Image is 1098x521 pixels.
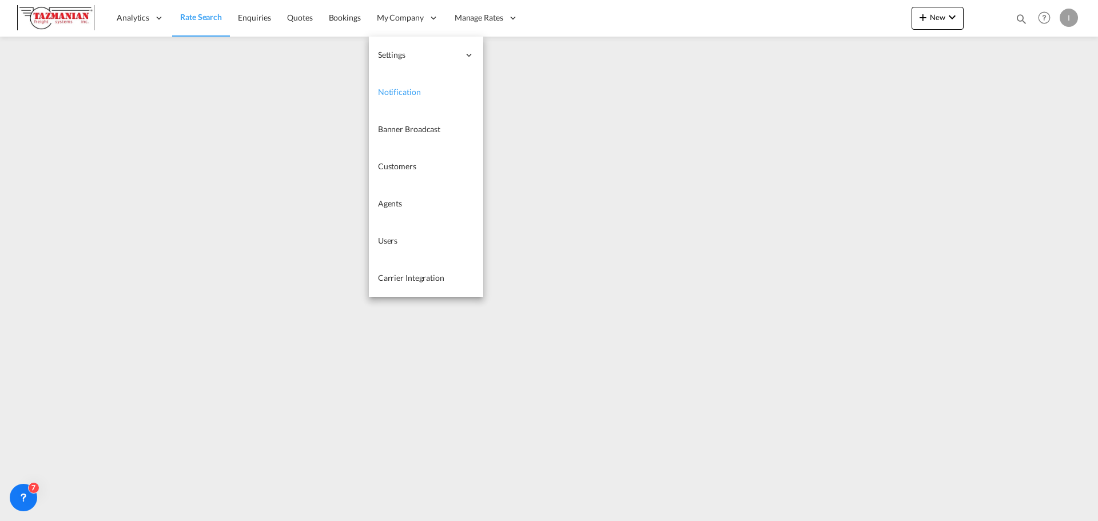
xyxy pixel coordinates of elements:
span: Agents [378,198,402,208]
a: Banner Broadcast [369,111,483,148]
span: Notification [378,87,421,97]
div: I [1060,9,1078,27]
span: New [916,13,959,22]
span: Enquiries [238,13,271,22]
span: Manage Rates [455,12,503,23]
a: Carrier Integration [369,260,483,297]
span: Customers [378,161,416,171]
span: Help [1035,8,1054,27]
span: My Company [377,12,424,23]
span: Quotes [287,13,312,22]
md-icon: icon-plus 400-fg [916,10,930,24]
button: icon-plus 400-fgNewicon-chevron-down [912,7,964,30]
span: Users [378,236,398,245]
span: Analytics [117,12,149,23]
span: Bookings [329,13,361,22]
div: Help [1035,8,1060,29]
a: Agents [369,185,483,222]
div: icon-magnify [1015,13,1028,30]
md-icon: icon-magnify [1015,13,1028,25]
a: Users [369,222,483,260]
span: Banner Broadcast [378,124,440,134]
span: Carrier Integration [378,273,444,283]
img: a292c8e082cb11ee87a80f50be6e15c3.JPG [17,5,94,31]
span: Settings [378,49,459,61]
span: Rate Search [180,12,222,22]
div: Settings [369,37,483,74]
a: Notification [369,74,483,111]
md-icon: icon-chevron-down [945,10,959,24]
a: Customers [369,148,483,185]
